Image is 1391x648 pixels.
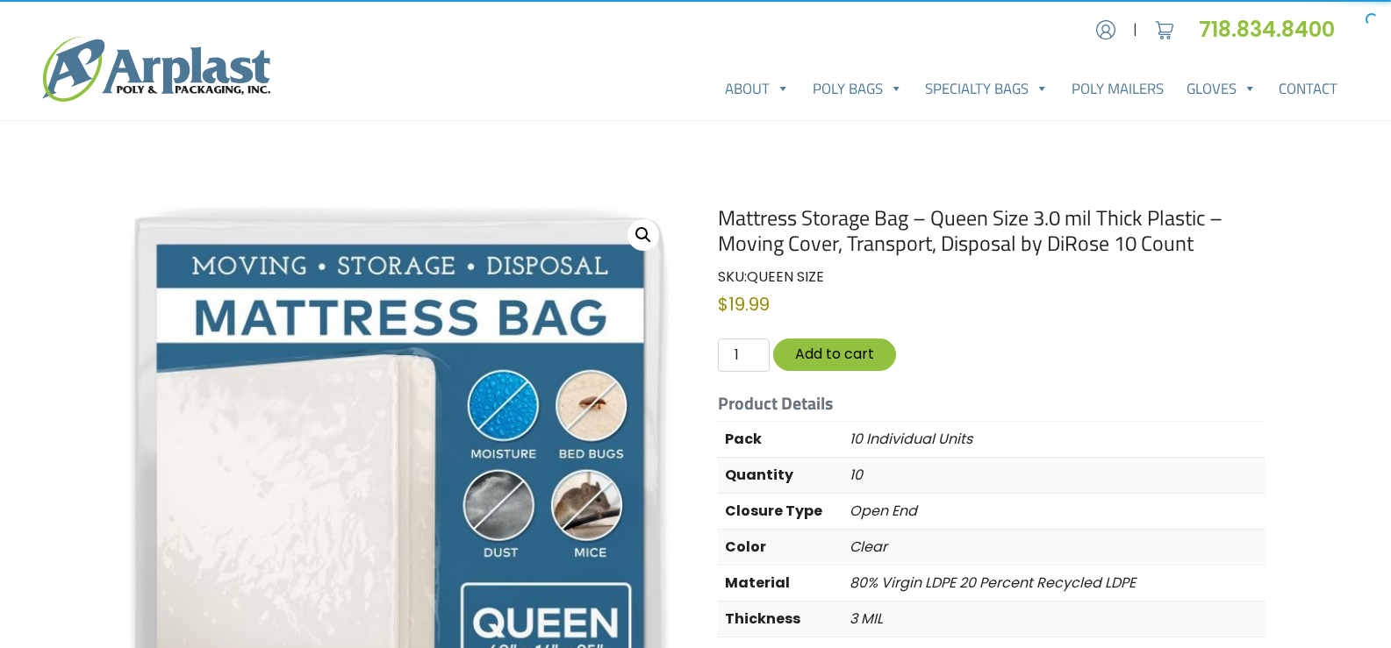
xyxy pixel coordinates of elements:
img: logo [42,37,270,102]
a: View full-screen image gallery [627,219,659,251]
span: SKU: [718,267,824,287]
table: Product Details [718,421,1264,637]
span: | [1133,19,1137,40]
th: Pack [718,421,850,457]
p: Clear [850,530,1264,565]
p: 3 MIL [850,602,1264,637]
p: 10 Individual Units [850,422,1264,457]
input: Qty [718,338,769,372]
th: Color [718,529,850,565]
button: Add to cart [773,338,896,371]
span: $ [718,292,728,317]
bdi: 19.99 [718,292,770,317]
th: Closure Type [718,493,850,529]
a: Poly Bags [801,71,914,106]
p: 80% Virgin LDPE 20 Percent Recycled LDPE [850,566,1264,601]
th: Quantity [718,457,850,493]
h1: Mattress Storage Bag – Queen Size 3.0 mil Thick Plastic – Moving Cover, Transport, Disposal by Di... [718,205,1264,256]
a: Gloves [1175,71,1268,106]
th: Thickness [718,601,850,637]
h5: Product Details [718,393,1264,414]
a: Specialty Bags [914,71,1061,106]
p: Open End [850,494,1264,529]
a: Poly Mailers [1060,71,1175,106]
a: About [713,71,801,106]
th: Material [718,565,850,601]
p: 10 [850,458,1264,493]
a: 718.834.8400 [1199,15,1349,44]
a: Contact [1267,71,1349,106]
span: QUEEN SIZE [747,267,824,287]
